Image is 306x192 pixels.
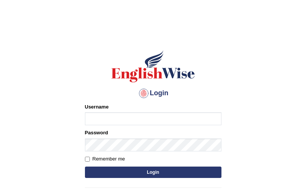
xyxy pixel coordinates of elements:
label: Username [85,103,109,110]
img: Logo of English Wise sign in for intelligent practice with AI [110,49,196,83]
label: Password [85,129,108,136]
h4: Login [85,87,221,99]
button: Login [85,167,221,178]
label: Remember me [85,155,125,163]
input: Remember me [85,157,90,162]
